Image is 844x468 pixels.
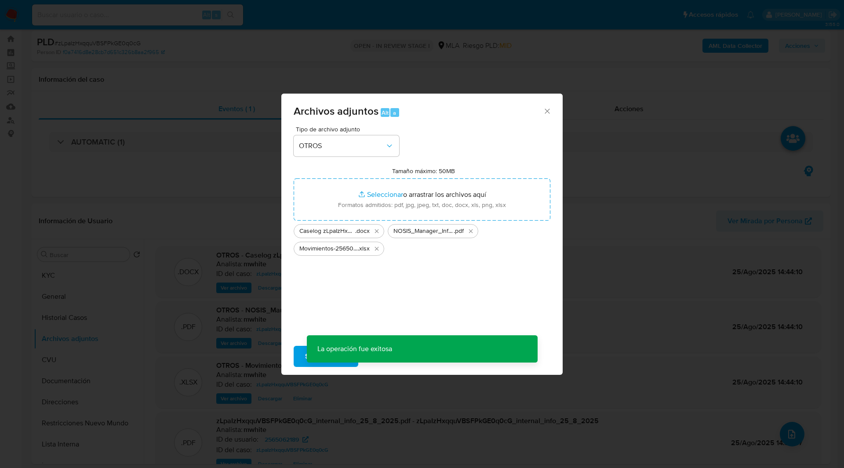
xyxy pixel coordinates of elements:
[371,226,382,236] button: Eliminar Caselog zLpaIzHxqquVBSFPkGE0q0cG_2025_08_19_01_50_57.docx
[373,347,402,366] span: Cancelar
[299,244,358,253] span: Movimientos-2565062189
[393,109,396,117] span: a
[393,227,454,236] span: NOSIS_Manager_InformeIndividual_23305050334_654932_20250825143713
[305,347,347,366] span: Subir archivo
[299,227,355,236] span: Caselog zLpaIzHxqquVBSFPkGE0q0cG_2025_08_19_01_50_57
[466,226,476,236] button: Eliminar NOSIS_Manager_InformeIndividual_23305050334_654932_20250825143713.pdf
[454,227,464,236] span: .pdf
[358,244,370,253] span: .xlsx
[294,103,378,119] span: Archivos adjuntos
[294,346,358,367] button: Subir archivo
[294,135,399,156] button: OTROS
[371,243,382,254] button: Eliminar Movimientos-2565062189.xlsx
[392,167,455,175] label: Tamaño máximo: 50MB
[294,221,550,256] ul: Archivos seleccionados
[299,141,385,150] span: OTROS
[307,335,403,363] p: La operación fue exitosa
[382,109,389,117] span: Alt
[296,126,401,132] span: Tipo de archivo adjunto
[543,107,551,115] button: Cerrar
[355,227,370,236] span: .docx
